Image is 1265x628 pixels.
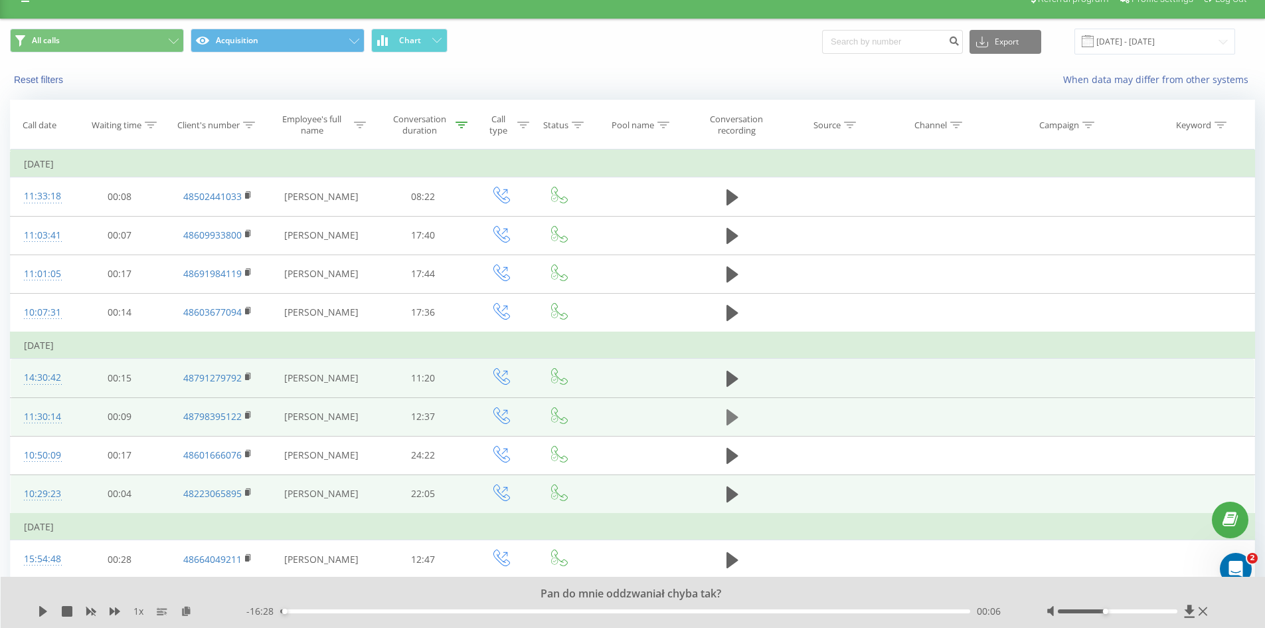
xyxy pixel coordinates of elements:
[399,36,421,45] span: Chart
[72,255,168,293] td: 00:17
[977,605,1001,618] span: 00:06
[375,177,471,216] td: 08:22
[24,481,58,507] div: 10:29:23
[268,436,375,474] td: [PERSON_NAME]
[375,255,471,293] td: 17:44
[543,120,568,131] div: Status
[155,587,1094,601] div: Pan do mnie oddzwaniał chyba tak?
[1176,120,1211,131] div: Keyword
[273,114,351,136] div: Employee's full name
[183,306,242,318] a: 48603677094
[24,261,58,287] div: 11:01:05
[72,177,168,216] td: 00:08
[1039,120,1079,131] div: Campaign
[183,229,242,241] a: 48609933800
[183,449,242,461] a: 48601666076
[268,397,375,436] td: [PERSON_NAME]
[822,30,963,54] input: Search by number
[11,151,1255,177] td: [DATE]
[10,29,184,52] button: All calls
[10,74,70,86] button: Reset filters
[183,410,242,423] a: 48798395122
[970,30,1041,54] button: Export
[177,120,240,131] div: Client's number
[72,293,168,332] td: 00:14
[1103,609,1108,614] div: Accessibility label
[24,223,58,249] div: 11:03:41
[191,29,365,52] button: Acquisition
[246,605,280,618] span: - 16:28
[23,120,56,131] div: Call date
[375,397,471,436] td: 12:37
[375,436,471,474] td: 24:22
[24,365,58,391] div: 14:30:42
[612,120,654,131] div: Pool name
[375,540,471,579] td: 12:47
[183,190,242,203] a: 48502441033
[24,404,58,430] div: 11:30:14
[133,605,143,618] span: 1 x
[282,609,287,614] div: Accessibility label
[32,35,60,46] span: All calls
[268,177,375,216] td: [PERSON_NAME]
[183,487,242,500] a: 48223065895
[92,120,141,131] div: Waiting time
[375,293,471,332] td: 17:36
[268,359,375,397] td: [PERSON_NAME]
[183,553,242,566] a: 48664049211
[11,514,1255,540] td: [DATE]
[387,114,453,136] div: Conversation duration
[268,293,375,332] td: [PERSON_NAME]
[1247,553,1258,564] span: 2
[698,114,775,136] div: Conversation recording
[24,443,58,469] div: 10:50:09
[11,332,1255,359] td: [DATE]
[183,371,242,384] a: 48791279792
[483,114,514,136] div: Call type
[24,183,58,209] div: 11:33:18
[268,540,375,579] td: [PERSON_NAME]
[72,474,168,514] td: 00:04
[914,120,947,131] div: Channel
[1063,73,1255,86] a: When data may differ from other systems
[72,397,168,436] td: 00:09
[24,546,58,572] div: 15:54:48
[371,29,448,52] button: Chart
[183,267,242,280] a: 48691984119
[24,300,58,326] div: 10:07:31
[72,216,168,255] td: 00:07
[72,540,168,579] td: 00:28
[375,359,471,397] td: 11:20
[268,255,375,293] td: [PERSON_NAME]
[1220,553,1252,585] iframe: Intercom live chat
[375,216,471,255] td: 17:40
[268,216,375,255] td: [PERSON_NAME]
[72,359,168,397] td: 00:15
[72,436,168,474] td: 00:17
[268,474,375,514] td: [PERSON_NAME]
[813,120,841,131] div: Source
[375,474,471,514] td: 22:05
